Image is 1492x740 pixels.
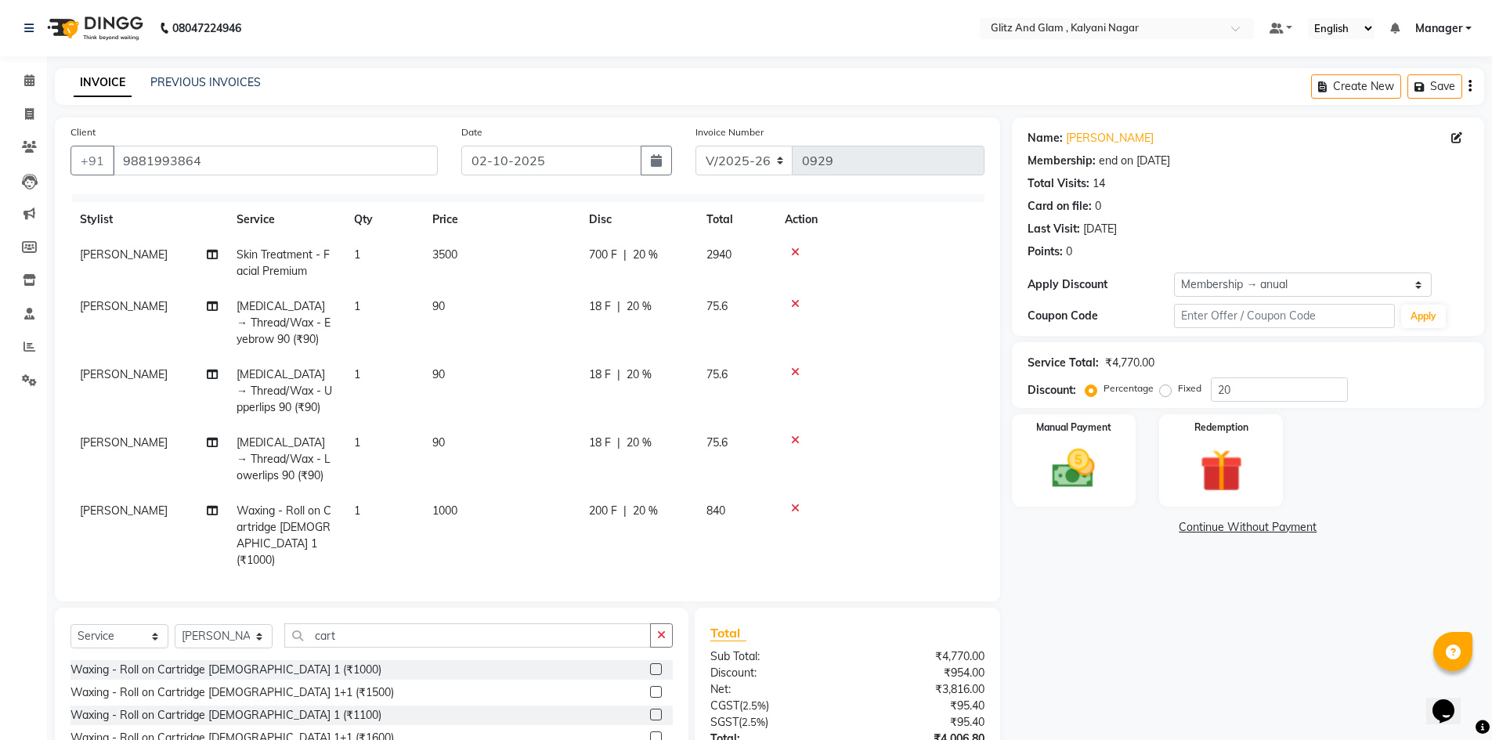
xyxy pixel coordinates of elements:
span: 75.6 [706,367,728,381]
span: 1000 [432,504,457,518]
div: 0 [1095,198,1101,215]
span: 20 % [633,247,658,263]
span: 1 [354,247,360,262]
div: 14 [1093,175,1105,192]
div: [DATE] [1083,221,1117,237]
span: 75.6 [706,299,728,313]
span: 1 [354,367,360,381]
div: Membership: [1028,153,1096,169]
div: ₹95.40 [847,698,996,714]
span: 20 % [627,298,652,315]
div: Service Total: [1028,355,1099,371]
span: 20 % [627,366,652,383]
span: Skin Treatment - Facial Premium [237,247,330,278]
div: Card on file: [1028,198,1092,215]
th: Disc [580,202,697,237]
span: [PERSON_NAME] [80,367,168,381]
div: Apply Discount [1028,276,1175,293]
div: Coupon Code [1028,308,1175,324]
span: 75.6 [706,435,728,449]
th: Total [697,202,775,237]
span: | [623,503,627,519]
a: Continue Without Payment [1015,519,1481,536]
div: Last Visit: [1028,221,1080,237]
span: 1 [354,504,360,518]
input: Search by Name/Mobile/Email/Code [113,146,438,175]
span: 1 [354,299,360,313]
span: [MEDICAL_DATA] → Thread/Wax - Upperlips 90 (₹90) [237,367,332,414]
span: | [617,298,620,315]
th: Stylist [70,202,227,237]
span: Total [710,625,746,641]
button: Apply [1401,305,1446,328]
span: 18 F [589,298,611,315]
span: 90 [432,299,445,313]
div: 0 [1066,244,1072,260]
label: Redemption [1194,421,1248,435]
th: Price [423,202,580,237]
div: Name: [1028,130,1063,146]
span: [MEDICAL_DATA] → Thread/Wax - Eyebrow 90 (₹90) [237,299,331,346]
input: Search or Scan [284,623,651,648]
div: Waxing - Roll on Cartridge [DEMOGRAPHIC_DATA] 1 (₹1100) [70,707,381,724]
span: 1 [354,435,360,449]
span: [PERSON_NAME] [80,299,168,313]
button: Create New [1311,74,1401,99]
input: Enter Offer / Coupon Code [1174,304,1395,328]
th: Qty [345,202,423,237]
button: +91 [70,146,114,175]
span: 700 F [589,247,617,263]
div: end on [DATE] [1099,153,1170,169]
a: PREVIOUS INVOICES [150,75,261,89]
iframe: chat widget [1426,677,1476,724]
span: 20 % [627,435,652,451]
div: Discount: [699,665,847,681]
th: Action [775,202,984,237]
a: INVOICE [74,69,132,97]
span: 2940 [706,247,732,262]
span: CGST [710,698,739,713]
img: _cash.svg [1039,444,1108,493]
label: Date [461,125,482,139]
div: Sub Total: [699,648,847,665]
div: Total Visits: [1028,175,1089,192]
label: Fixed [1178,381,1201,395]
div: ₹3,816.00 [847,681,996,698]
div: ₹4,770.00 [1105,355,1154,371]
div: Points: [1028,244,1063,260]
label: Client [70,125,96,139]
span: 18 F [589,366,611,383]
span: 2.5% [742,699,766,712]
span: 3500 [432,247,457,262]
span: | [617,366,620,383]
span: [PERSON_NAME] [80,247,168,262]
div: Discount: [1028,382,1076,399]
img: logo [40,6,147,50]
span: 200 F [589,503,617,519]
span: | [617,435,620,451]
div: ₹4,770.00 [847,648,996,665]
span: | [623,247,627,263]
div: Waxing - Roll on Cartridge [DEMOGRAPHIC_DATA] 1 (₹1000) [70,662,381,678]
span: 90 [432,435,445,449]
label: Invoice Number [695,125,764,139]
div: ( ) [699,698,847,714]
div: ₹95.40 [847,714,996,731]
img: _gift.svg [1187,444,1256,497]
b: 08047224946 [172,6,241,50]
span: 18 F [589,435,611,451]
div: ( ) [699,714,847,731]
span: [PERSON_NAME] [80,504,168,518]
label: Manual Payment [1036,421,1111,435]
span: Waxing - Roll on Cartridge [DEMOGRAPHIC_DATA] 1 (₹1000) [237,504,331,567]
th: Service [227,202,345,237]
div: ₹954.00 [847,665,996,681]
span: 20 % [633,503,658,519]
a: [PERSON_NAME] [1066,130,1154,146]
span: SGST [710,715,739,729]
label: Percentage [1104,381,1154,395]
span: 2.5% [742,716,765,728]
span: Manager [1415,20,1462,37]
div: Waxing - Roll on Cartridge [DEMOGRAPHIC_DATA] 1+1 (₹1500) [70,684,394,701]
button: Save [1407,74,1462,99]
